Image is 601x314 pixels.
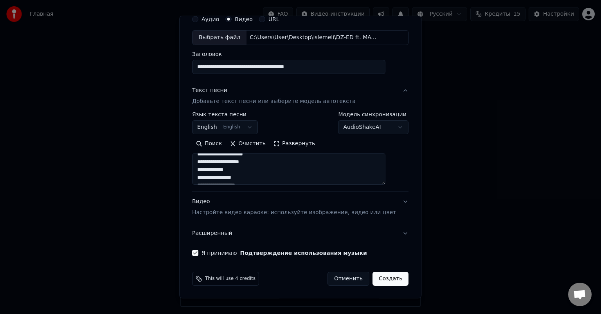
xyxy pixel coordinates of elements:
[268,16,279,22] label: URL
[226,137,270,150] button: Очистить
[192,112,408,191] div: Текст песниДобавьте текст песни или выберите модель автотекста
[327,272,369,286] button: Отменить
[192,80,408,112] button: Текст песниДобавьте текст песни или выберите модель автотекста
[192,97,356,105] p: Добавьте текст песни или выберите модель автотекста
[192,112,258,117] label: Язык текста песни
[192,51,408,57] label: Заголовок
[240,250,367,256] button: Я принимаю
[202,16,219,22] label: Аудио
[192,223,408,244] button: Расширенный
[235,16,253,22] label: Видео
[192,87,227,94] div: Текст песни
[202,250,367,256] label: Я принимаю
[270,137,319,150] button: Развернуть
[192,198,396,217] div: Видео
[192,209,396,217] p: Настройте видео караоке: используйте изображение, видео или цвет
[193,31,247,45] div: Выбрать файл
[338,112,409,117] label: Модель синхронизации
[372,272,408,286] button: Создать
[192,137,226,150] button: Поиск
[205,276,256,282] span: This will use 4 credits
[247,34,380,42] div: C:\Users\User\Desktop\islemeli\DZ-ED ft. MAWY MASHADOWA - Yalnysh Jogap (Acoustic Version) [Offic...
[192,191,408,223] button: ВидеоНастройте видео караоке: используйте изображение, видео или цвет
